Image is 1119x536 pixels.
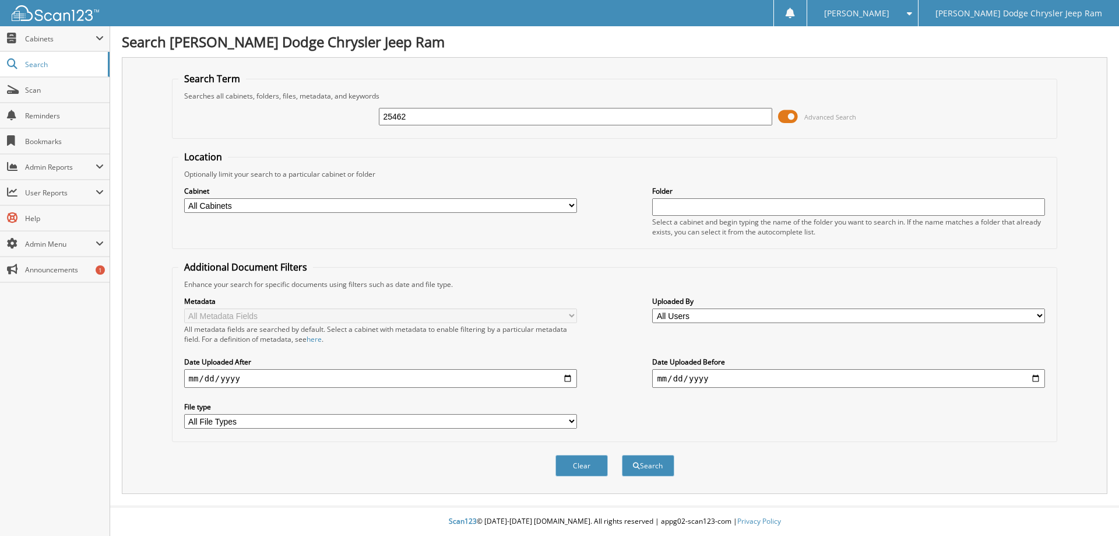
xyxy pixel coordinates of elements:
span: Advanced Search [804,113,856,121]
div: 1 [96,265,105,275]
span: Scan [25,85,104,95]
span: Search [25,59,102,69]
span: Help [25,213,104,223]
span: Admin Menu [25,239,96,249]
legend: Additional Document Filters [178,261,313,274]
span: [PERSON_NAME] Dodge Chrysler Jeep Ram [935,10,1102,17]
label: Uploaded By [652,296,1045,306]
div: Enhance your search for specific documents using filters such as date and file type. [178,279,1051,289]
div: Optionally limit your search to a particular cabinet or folder [178,169,1051,179]
label: Folder [652,186,1045,196]
div: Select a cabinet and begin typing the name of the folder you want to search in. If the name match... [652,217,1045,237]
label: Date Uploaded After [184,357,577,367]
h1: Search [PERSON_NAME] Dodge Chrysler Jeep Ram [122,32,1107,51]
button: Search [622,455,674,477]
input: end [652,369,1045,388]
iframe: Chat Widget [1061,480,1119,536]
div: © [DATE]-[DATE] [DOMAIN_NAME]. All rights reserved | appg02-scan123-com | [110,507,1119,536]
label: Cabinet [184,186,577,196]
span: Reminders [25,111,104,121]
span: Bookmarks [25,136,104,146]
button: Clear [555,455,608,477]
input: start [184,369,577,388]
div: Searches all cabinets, folders, files, metadata, and keywords [178,91,1051,101]
label: Metadata [184,296,577,306]
a: Privacy Policy [737,516,781,526]
span: Cabinets [25,34,96,44]
div: All metadata fields are searched by default. Select a cabinet with metadata to enable filtering b... [184,324,577,344]
a: here [307,334,322,344]
span: Announcements [25,265,104,275]
span: [PERSON_NAME] [824,10,889,17]
span: Admin Reports [25,162,96,172]
label: Date Uploaded Before [652,357,1045,367]
legend: Search Term [178,72,246,85]
img: scan123-logo-white.svg [12,5,99,21]
legend: Location [178,150,228,163]
label: File type [184,402,577,412]
span: User Reports [25,188,96,198]
span: Scan123 [449,516,477,526]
